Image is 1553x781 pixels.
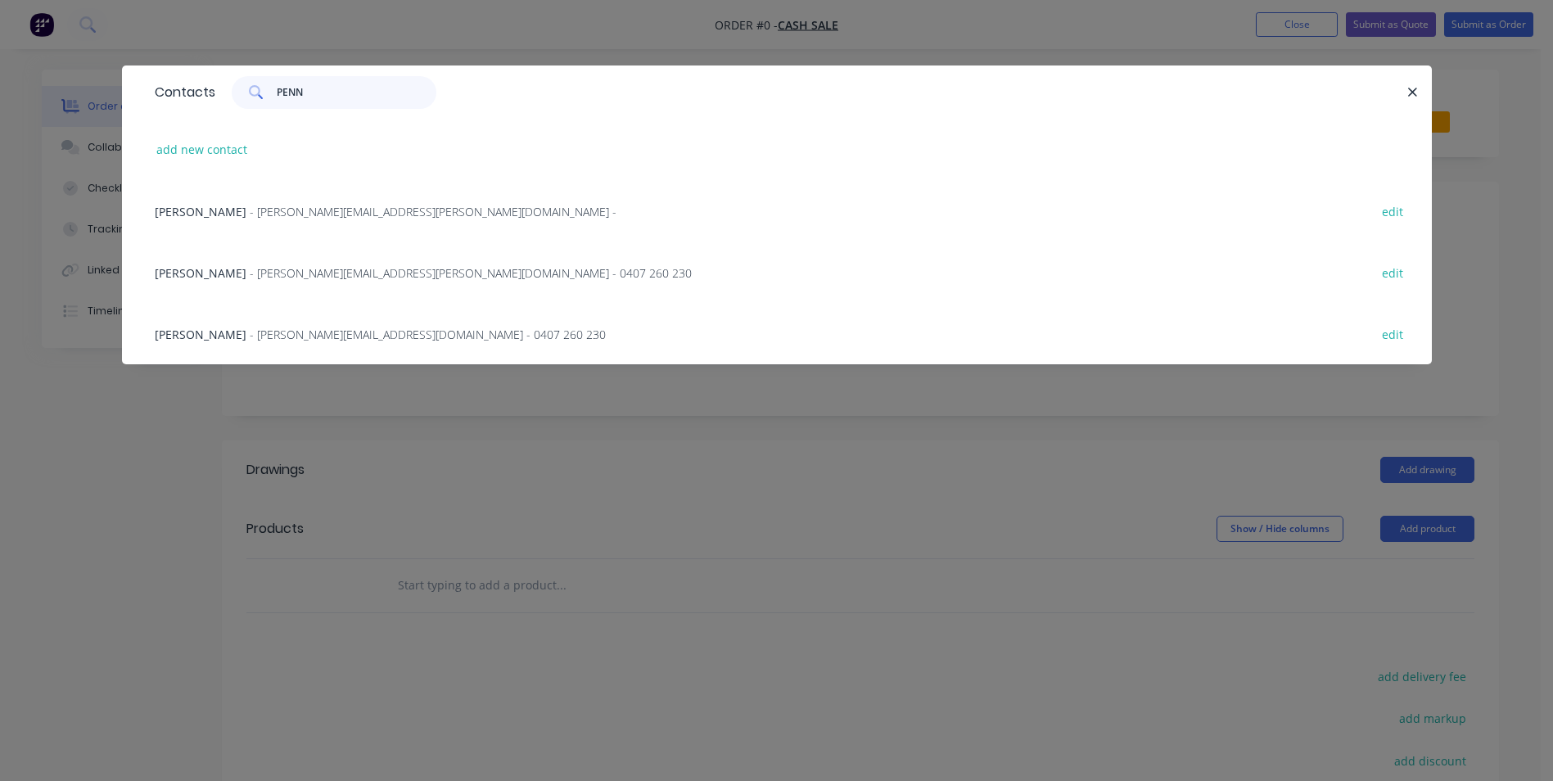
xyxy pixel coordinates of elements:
[155,327,246,342] span: [PERSON_NAME]
[155,204,246,219] span: [PERSON_NAME]
[250,265,692,281] span: - [PERSON_NAME][EMAIL_ADDRESS][PERSON_NAME][DOMAIN_NAME] - 0407 260 230
[277,76,436,109] input: Search contacts...
[1374,200,1412,222] button: edit
[250,327,606,342] span: - [PERSON_NAME][EMAIL_ADDRESS][DOMAIN_NAME] - 0407 260 230
[1374,323,1412,345] button: edit
[147,66,215,119] div: Contacts
[148,138,256,160] button: add new contact
[155,265,246,281] span: [PERSON_NAME]
[1374,261,1412,283] button: edit
[250,204,616,219] span: - [PERSON_NAME][EMAIL_ADDRESS][PERSON_NAME][DOMAIN_NAME] -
